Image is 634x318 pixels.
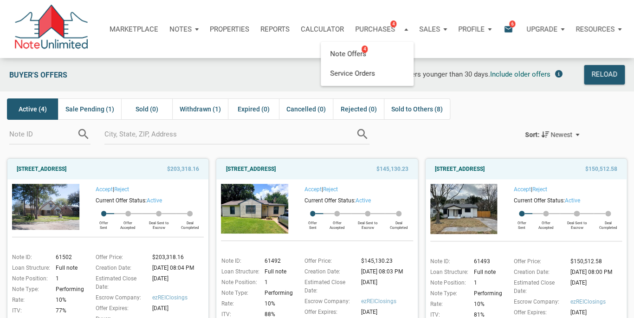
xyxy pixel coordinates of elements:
span: active [147,197,162,204]
div: Withdrawn (1) [172,98,228,120]
div: Sort: [525,131,539,138]
a: Reject [532,186,547,193]
div: Estimated Close Date: [300,278,359,295]
a: Notes [164,15,204,43]
img: 583015 [12,184,79,230]
i: search [77,127,91,141]
i: search [355,127,369,141]
div: Full note [53,264,84,272]
span: $203,318.16 [167,163,199,175]
div: Rejected (0) [333,98,384,120]
div: Performing [53,285,84,293]
div: Offer Price: [91,253,150,261]
div: Offer Accepted [323,216,350,230]
div: 77% [53,306,84,315]
div: Deal Sent to Escrow [560,216,594,230]
div: [DATE] [568,279,627,295]
a: [STREET_ADDRESS] [226,163,275,175]
img: 574463 [430,184,498,234]
a: Accept [96,186,113,193]
div: Note ID: [216,257,262,265]
button: Resources [570,15,627,43]
div: Escrow Company: [509,298,568,306]
div: Deal Completed [176,216,204,230]
p: Upgrade [526,25,557,33]
span: Rejected (0) [341,104,377,115]
span: ezREIClosings [361,297,418,305]
div: Loan Structure: [7,264,53,272]
div: Loan Structure: [426,268,472,276]
div: Offer Sent [93,216,115,230]
input: Note ID [9,123,77,144]
p: Profile [458,25,485,33]
div: Deal Completed [385,216,413,230]
a: [STREET_ADDRESS] [435,163,485,175]
span: Current Offer Status: [513,197,564,204]
div: Creation Date: [300,267,359,276]
i: email [503,24,514,34]
a: Service Orders [323,64,411,83]
p: Marketplace [110,25,158,33]
div: [DATE] 08:04 PM [149,264,208,272]
div: Offer Expires: [300,308,359,316]
a: [STREET_ADDRESS] [17,163,66,175]
button: Profile [453,15,497,43]
div: Loan Structure: [216,267,262,276]
a: Accept [304,186,322,193]
div: [DATE] 08:03 PM [359,267,418,276]
span: Sale Pending (1) [65,104,114,115]
span: Active (4) [19,104,47,115]
div: Creation Date: [91,264,150,272]
div: Note Type: [426,289,472,298]
button: email6 [497,15,521,43]
div: 1 [471,279,502,287]
a: Reject [323,186,338,193]
p: Sales [419,25,440,33]
div: Offer Price: [300,257,359,265]
div: Sale Pending (1) [58,98,121,120]
span: Current Offer Status: [304,197,356,204]
span: 6 [509,20,515,27]
div: [DATE] [568,308,627,317]
span: $145,130.23 [376,163,408,175]
div: 10% [262,299,293,308]
div: [DATE] 08:00 PM [568,268,627,276]
p: Reports [260,25,290,33]
p: Calculator [301,25,344,33]
a: Properties [204,15,255,43]
span: | [513,186,547,193]
div: Offer Expires: [509,308,568,317]
a: Reject [114,186,129,193]
div: ITV: [7,306,53,315]
a: Calculator [295,15,349,43]
p: Notes [169,25,192,33]
div: [DATE] [149,274,208,291]
p: Resources [576,25,615,33]
span: Cancelled (0) [286,104,326,115]
a: Note Offers4 [323,45,411,64]
div: 61493 [471,257,502,266]
div: Estimated Close Date: [509,279,568,295]
a: Accept [513,186,530,193]
button: Sales [414,15,453,43]
div: Deal Sent to Escrow [351,216,385,230]
a: Purchases4 Note Offers4Service Orders [349,15,414,43]
div: 61492 [262,257,293,265]
button: Upgrade [521,15,570,43]
span: | [304,186,338,193]
div: Sold (0) [121,98,172,120]
div: Offer Sent [511,216,532,230]
div: Rate: [216,299,262,308]
div: Active (4) [7,98,58,120]
div: Reload [591,69,617,80]
div: Escrow Company: [300,297,359,305]
div: Note Position: [426,279,472,287]
div: Note ID: [7,253,53,261]
div: Note ID: [426,257,472,266]
div: Offer Accepted [114,216,142,230]
div: Cancelled (0) [279,98,333,120]
div: Deal Completed [594,216,622,230]
div: 1 [262,278,293,286]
